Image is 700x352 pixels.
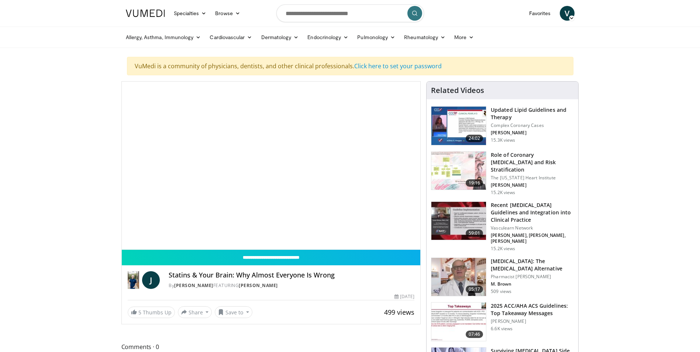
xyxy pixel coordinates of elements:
a: J [142,271,160,289]
a: Browse [211,6,245,21]
a: Allergy, Asthma, Immunology [121,30,206,45]
p: The [US_STATE] Heart Institute [491,175,574,181]
p: 15.2K views [491,190,515,196]
h3: Recent [MEDICAL_DATA] Guidelines and Integration into Clinical Practice [491,201,574,224]
a: 5 Thumbs Up [128,307,175,318]
p: Pharmacist [PERSON_NAME] [491,274,574,280]
h3: Updated Lipid Guidelines and Therapy [491,106,574,121]
p: [PERSON_NAME] [491,318,574,324]
h3: 2025 ACC/AHA ACS Guidelines: Top Takeaway Messages [491,302,574,317]
a: Rheumatology [400,30,450,45]
div: [DATE] [394,293,414,300]
p: Complex Coronary Cases [491,122,574,128]
span: 499 views [384,308,414,317]
h3: Role of Coronary [MEDICAL_DATA] and Risk Stratification [491,151,574,173]
a: Cardiovascular [205,30,256,45]
p: Vasculearn Network [491,225,574,231]
a: Favorites [525,6,555,21]
a: [PERSON_NAME] [174,282,213,289]
p: 15.2K views [491,246,515,252]
p: 6.6K views [491,326,513,332]
a: 07:46 2025 ACC/AHA ACS Guidelines: Top Takeaway Messages [PERSON_NAME] 6.6K views [431,302,574,341]
a: 19:16 Role of Coronary [MEDICAL_DATA] and Risk Stratification The [US_STATE] Heart Institute [PER... [431,151,574,196]
img: ce9609b9-a9bf-4b08-84dd-8eeb8ab29fc6.150x105_q85_crop-smart_upscale.jpg [431,258,486,296]
a: V [560,6,575,21]
span: 59:01 [466,230,483,237]
img: 1efa8c99-7b8a-4ab5-a569-1c219ae7bd2c.150x105_q85_crop-smart_upscale.jpg [431,152,486,190]
img: VuMedi Logo [126,10,165,17]
span: Comments 0 [121,342,421,352]
h4: Related Videos [431,86,484,95]
div: VuMedi is a community of physicians, dentists, and other clinical professionals. [127,57,573,75]
a: Pulmonology [353,30,400,45]
p: [PERSON_NAME], [PERSON_NAME], [PERSON_NAME] [491,232,574,244]
a: Dermatology [257,30,303,45]
p: 509 views [491,289,511,294]
a: Endocrinology [303,30,353,45]
button: Share [178,306,212,318]
p: [PERSON_NAME] [491,130,574,136]
button: Save to [215,306,252,318]
img: 77f671eb-9394-4acc-bc78-a9f077f94e00.150x105_q85_crop-smart_upscale.jpg [431,107,486,145]
a: [PERSON_NAME] [239,282,278,289]
a: Specialties [169,6,211,21]
input: Search topics, interventions [276,4,424,22]
p: M. Brown [491,281,574,287]
a: 24:02 Updated Lipid Guidelines and Therapy Complex Coronary Cases [PERSON_NAME] 15.3K views [431,106,574,145]
p: [PERSON_NAME] [491,182,574,188]
h3: [MEDICAL_DATA]: The [MEDICAL_DATA] Alternative [491,258,574,272]
div: By FEATURING [169,282,414,289]
img: 369ac253-1227-4c00-b4e1-6e957fd240a8.150x105_q85_crop-smart_upscale.jpg [431,303,486,341]
h4: Statins & Your Brain: Why Almost Everyone Is Wrong [169,271,414,279]
a: 59:01 Recent [MEDICAL_DATA] Guidelines and Integration into Clinical Practice Vasculearn Network ... [431,201,574,252]
span: 05:17 [466,286,483,293]
img: 87825f19-cf4c-4b91-bba1-ce218758c6bb.150x105_q85_crop-smart_upscale.jpg [431,202,486,240]
img: Dr. Jordan Rennicke [128,271,139,289]
span: 07:46 [466,331,483,338]
span: 19:16 [466,179,483,187]
p: 15.3K views [491,137,515,143]
a: More [450,30,478,45]
video-js: Video Player [122,82,421,250]
a: 05:17 [MEDICAL_DATA]: The [MEDICAL_DATA] Alternative Pharmacist [PERSON_NAME] M. Brown 509 views [431,258,574,297]
span: 5 [138,309,141,316]
a: Click here to set your password [354,62,442,70]
span: 24:02 [466,135,483,142]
